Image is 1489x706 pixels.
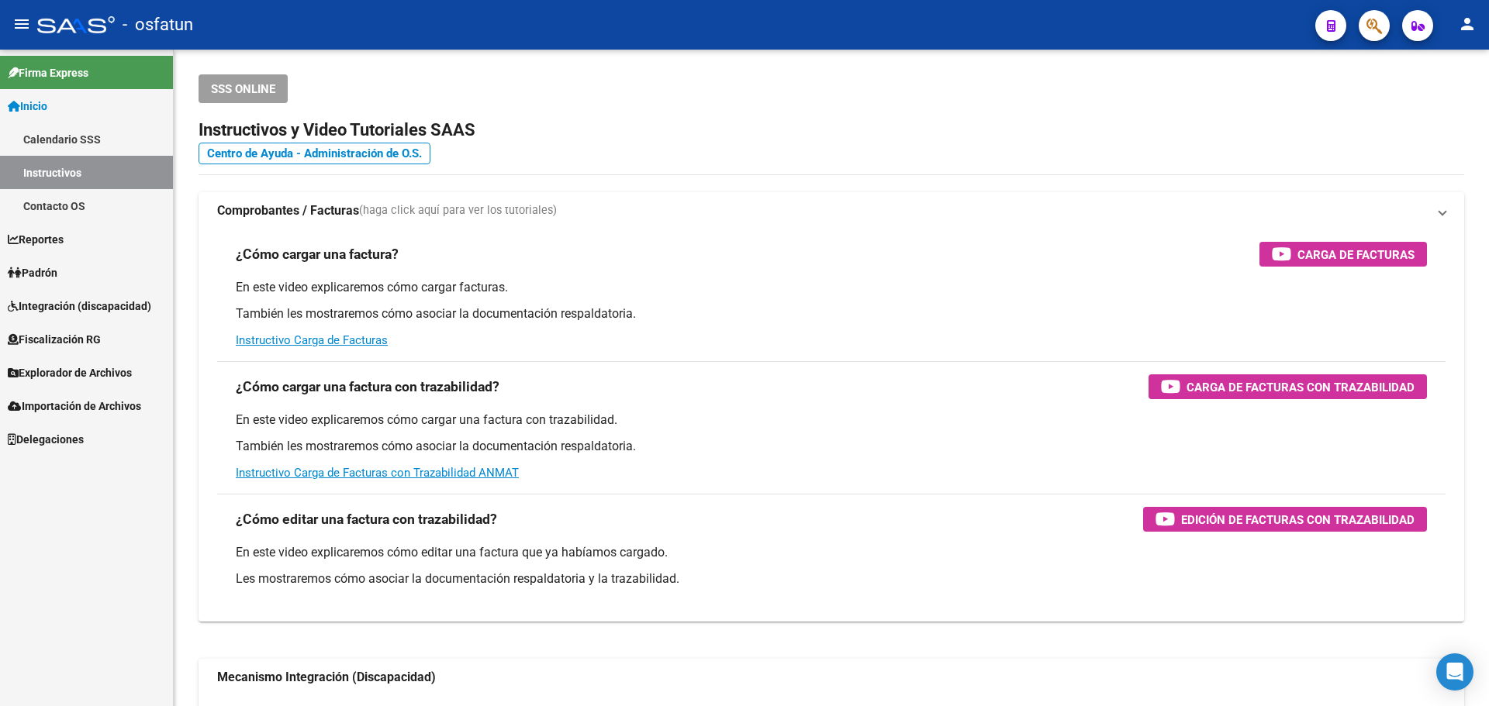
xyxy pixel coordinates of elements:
[236,376,499,398] h3: ¿Cómo cargar una factura con trazabilidad?
[236,305,1427,322] p: También les mostraremos cómo asociar la documentación respaldatoria.
[123,8,193,42] span: - osfatun
[8,398,141,415] span: Importación de Archivos
[217,669,436,686] strong: Mecanismo Integración (Discapacidad)
[236,333,388,347] a: Instructivo Carga de Facturas
[8,298,151,315] span: Integración (discapacidad)
[8,364,132,381] span: Explorador de Archivos
[1143,507,1427,532] button: Edición de Facturas con Trazabilidad
[236,412,1427,429] p: En este video explicaremos cómo cargar una factura con trazabilidad.
[8,331,101,348] span: Fiscalización RG
[1458,15,1477,33] mat-icon: person
[8,231,64,248] span: Reportes
[1187,377,1415,397] span: Carga de Facturas con Trazabilidad
[1297,245,1415,264] span: Carga de Facturas
[8,98,47,115] span: Inicio
[236,279,1427,296] p: En este video explicaremos cómo cargar facturas.
[8,264,57,281] span: Padrón
[359,202,557,219] span: (haga click aquí para ver los tutoriales)
[236,243,399,265] h3: ¿Cómo cargar una factura?
[236,466,519,480] a: Instructivo Carga de Facturas con Trazabilidad ANMAT
[199,74,288,103] button: SSS ONLINE
[236,438,1427,455] p: También les mostraremos cómo asociar la documentación respaldatoria.
[199,659,1464,696] mat-expansion-panel-header: Mecanismo Integración (Discapacidad)
[211,82,275,96] span: SSS ONLINE
[1259,242,1427,267] button: Carga de Facturas
[199,143,430,164] a: Centro de Ayuda - Administración de O.S.
[236,544,1427,561] p: En este video explicaremos cómo editar una factura que ya habíamos cargado.
[1181,510,1415,529] span: Edición de Facturas con Trazabilidad
[8,64,88,81] span: Firma Express
[236,570,1427,587] p: Les mostraremos cómo asociar la documentación respaldatoria y la trazabilidad.
[236,508,497,530] h3: ¿Cómo editar una factura con trazabilidad?
[12,15,31,33] mat-icon: menu
[199,192,1464,229] mat-expansion-panel-header: Comprobantes / Facturas(haga click aquí para ver los tutoriales)
[199,229,1464,622] div: Comprobantes / Facturas(haga click aquí para ver los tutoriales)
[199,115,1464,145] h2: Instructivos y Video Tutoriales SAAS
[1436,653,1473,691] div: Open Intercom Messenger
[217,202,359,219] strong: Comprobantes / Facturas
[8,431,84,448] span: Delegaciones
[1149,374,1427,399] button: Carga de Facturas con Trazabilidad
